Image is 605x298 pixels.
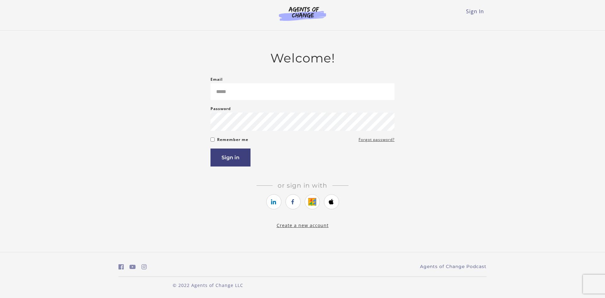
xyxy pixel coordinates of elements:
[272,6,333,21] img: Agents of Change Logo
[118,282,297,289] p: © 2022 Agents of Change LLC
[130,262,136,272] a: https://www.youtube.com/c/AgentsofChangeTestPrepbyMeaganMitchell (Open in a new window)
[118,262,124,272] a: https://www.facebook.com/groups/aswbtestprep (Open in a new window)
[210,149,251,167] button: Sign in
[266,194,281,209] a: https://courses.thinkific.com/users/auth/linkedin?ss%5Breferral%5D=&ss%5Buser_return_to%5D=&ss%5B...
[141,264,147,270] i: https://www.instagram.com/agentsofchangeprep/ (Open in a new window)
[285,194,301,209] a: https://courses.thinkific.com/users/auth/facebook?ss%5Breferral%5D=&ss%5Buser_return_to%5D=&ss%5B...
[324,194,339,209] a: https://courses.thinkific.com/users/auth/apple?ss%5Breferral%5D=&ss%5Buser_return_to%5D=&ss%5Bvis...
[210,105,231,113] label: Password
[305,194,320,209] a: https://courses.thinkific.com/users/auth/google?ss%5Breferral%5D=&ss%5Buser_return_to%5D=&ss%5Bvi...
[210,76,223,83] label: Email
[277,222,329,228] a: Create a new account
[217,136,248,143] label: Remember me
[118,264,124,270] i: https://www.facebook.com/groups/aswbtestprep (Open in a new window)
[420,263,487,270] a: Agents of Change Podcast
[466,8,484,15] a: Sign In
[210,51,395,66] h2: Welcome!
[130,264,136,270] i: https://www.youtube.com/c/AgentsofChangeTestPrepbyMeaganMitchell (Open in a new window)
[273,182,332,189] span: Or sign in with
[359,136,395,143] a: Forgot password?
[141,262,147,272] a: https://www.instagram.com/agentsofchangeprep/ (Open in a new window)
